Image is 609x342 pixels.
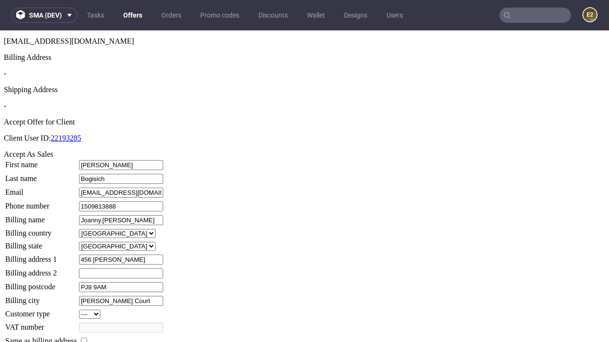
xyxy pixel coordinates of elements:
[4,71,6,79] span: -
[51,104,81,112] a: 22193285
[81,8,110,23] a: Tasks
[4,55,605,64] div: Shipping Address
[4,104,605,112] p: Client User ID:
[301,8,331,23] a: Wallet
[4,39,6,47] span: -
[4,23,605,31] div: Billing Address
[5,129,78,140] td: First name
[5,224,78,235] td: Billing address 1
[5,157,78,168] td: Email
[4,120,605,128] div: Accept As Sales
[5,198,78,208] td: Billing country
[29,12,62,19] span: sma (dev)
[5,171,78,181] td: Phone number
[5,265,78,276] td: Billing city
[5,143,78,154] td: Last name
[5,237,78,248] td: Billing address 2
[253,8,294,23] a: Discounts
[4,7,134,15] span: [EMAIL_ADDRESS][DOMAIN_NAME]
[338,8,373,23] a: Designs
[156,8,187,23] a: Orders
[4,87,605,96] div: Accept Offer for Client
[381,8,409,23] a: Users
[5,279,78,289] td: Customer type
[5,211,78,221] td: Billing state
[5,251,78,262] td: Billing postcode
[118,8,148,23] a: Offers
[583,8,597,21] figcaption: e2
[5,184,78,195] td: Billing name
[5,305,78,316] td: Same as billing address
[195,8,245,23] a: Promo codes
[11,8,78,23] button: sma (dev)
[5,292,78,303] td: VAT number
